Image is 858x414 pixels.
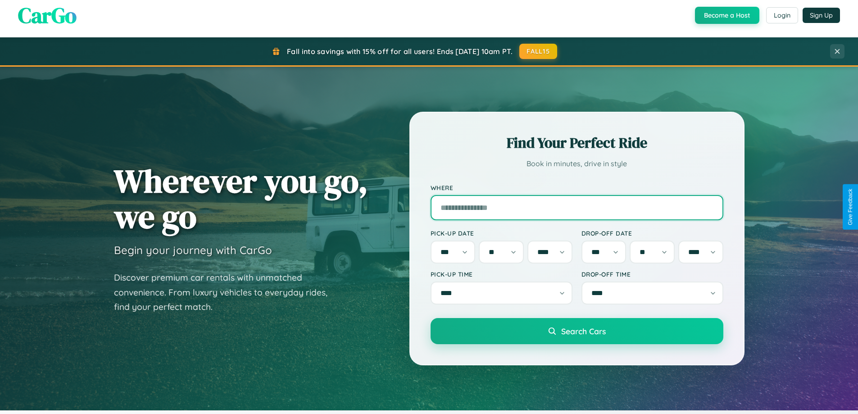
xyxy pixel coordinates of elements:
button: Sign Up [803,8,840,23]
label: Drop-off Date [581,229,723,237]
button: Login [766,7,798,23]
span: Search Cars [561,326,606,336]
div: Give Feedback [847,189,853,225]
span: Fall into savings with 15% off for all users! Ends [DATE] 10am PT. [287,47,513,56]
label: Drop-off Time [581,270,723,278]
p: Book in minutes, drive in style [431,157,723,170]
h1: Wherever you go, we go [114,163,368,234]
label: Pick-up Time [431,270,572,278]
label: Pick-up Date [431,229,572,237]
button: Search Cars [431,318,723,344]
span: CarGo [18,0,77,30]
h2: Find Your Perfect Ride [431,133,723,153]
button: FALL15 [519,44,557,59]
h3: Begin your journey with CarGo [114,243,272,257]
p: Discover premium car rentals with unmatched convenience. From luxury vehicles to everyday rides, ... [114,270,339,314]
label: Where [431,184,723,191]
button: Become a Host [695,7,759,24]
